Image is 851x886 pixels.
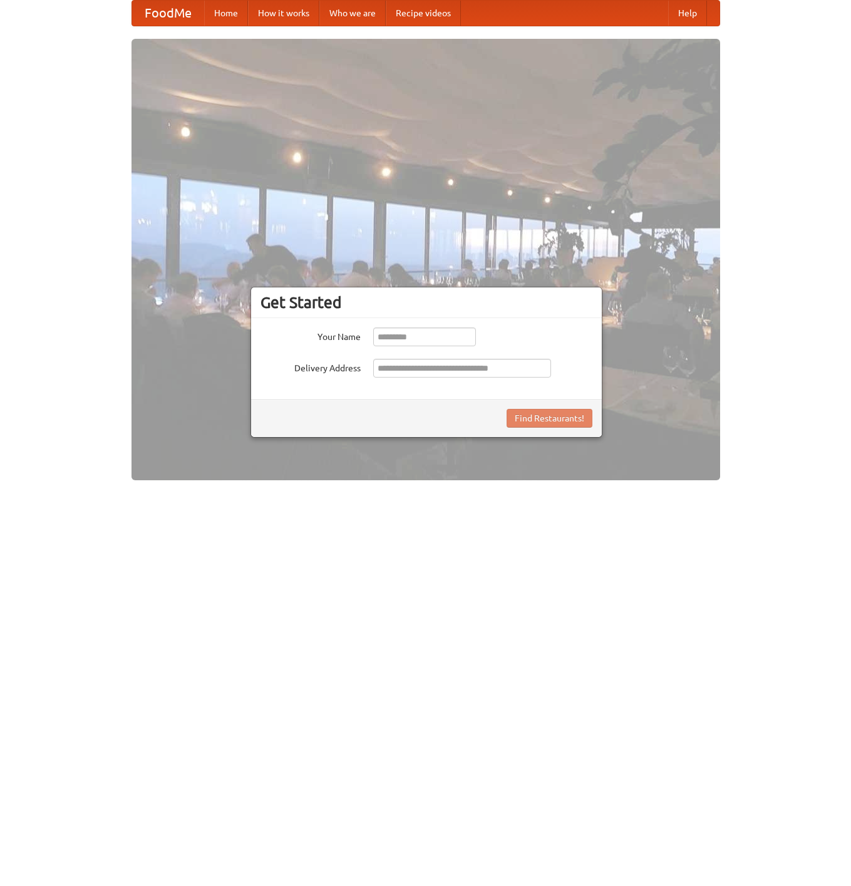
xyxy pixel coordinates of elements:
[248,1,319,26] a: How it works
[260,293,592,312] h3: Get Started
[204,1,248,26] a: Home
[386,1,461,26] a: Recipe videos
[668,1,707,26] a: Help
[260,327,361,343] label: Your Name
[319,1,386,26] a: Who we are
[132,1,204,26] a: FoodMe
[260,359,361,374] label: Delivery Address
[507,409,592,428] button: Find Restaurants!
